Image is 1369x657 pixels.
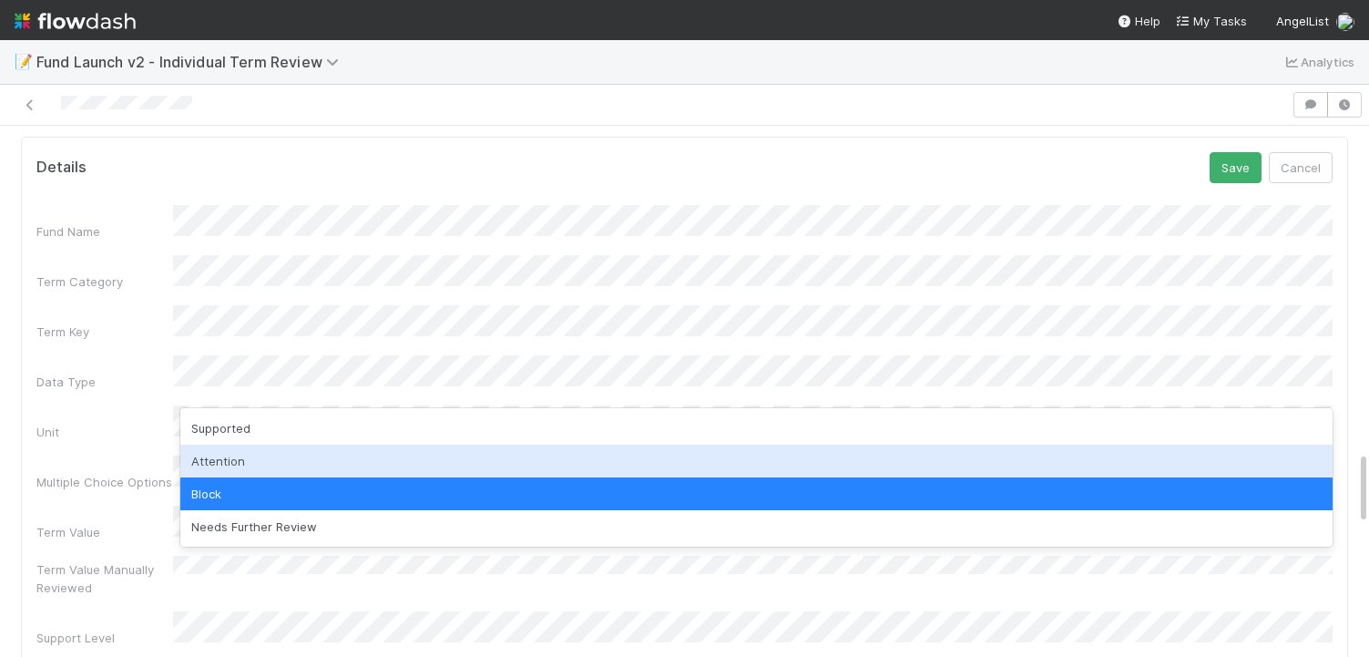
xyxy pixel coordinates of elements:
div: Support Level [36,629,173,647]
div: Block [180,477,1333,510]
div: Multiple Choice Options [36,473,173,491]
div: Data Type [36,373,173,391]
div: Help [1117,12,1160,30]
img: avatar_0b1dbcb8-f701-47e0-85bc-d79ccc0efe6c.png [1336,13,1354,31]
span: My Tasks [1175,14,1247,28]
div: Term Value [36,523,173,541]
div: Supported [180,412,1333,445]
div: Term Value Manually Reviewed [36,560,173,597]
h5: Details [36,159,87,177]
img: logo-inverted-e16ddd16eac7371096b0.svg [15,5,136,36]
a: My Tasks [1175,12,1247,30]
a: Analytics [1282,51,1354,73]
button: Cancel [1269,152,1333,183]
div: Unit [36,423,173,441]
div: Fund Name [36,222,173,241]
span: Fund Launch v2 - Individual Term Review [36,53,348,71]
div: Needs Further Review [180,510,1333,543]
div: Term Key [36,323,173,341]
div: Term Category [36,272,173,291]
span: AngelList [1276,14,1329,28]
span: 📝 [15,54,33,69]
div: Attention [180,445,1333,477]
button: Save [1210,152,1262,183]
